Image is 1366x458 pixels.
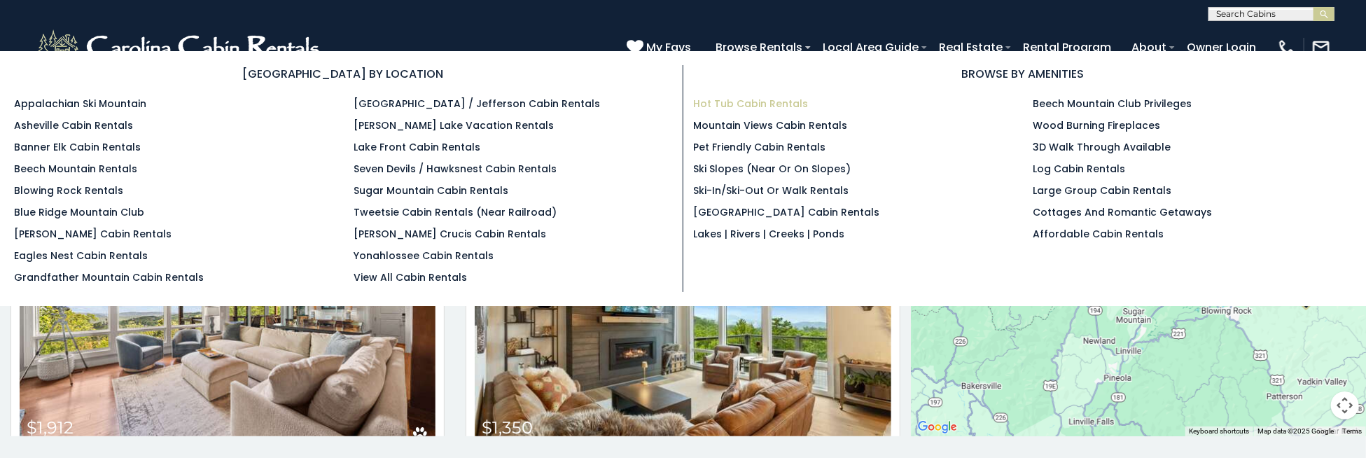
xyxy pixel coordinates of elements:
a: My Favs [627,39,695,57]
a: Yonahlossee Cabin Rentals [354,249,494,263]
a: Affordable Cabin Rentals [1033,227,1164,241]
a: Whispering Ridge Estate $1,912 including taxes & fees [20,174,435,453]
a: Beech Mountain Club Privileges [1033,97,1192,111]
img: phone-regular-white.png [1277,38,1297,57]
a: View All Cabin Rentals [354,270,467,284]
a: Banner Elk Cabin Rentals [14,140,141,154]
a: [PERSON_NAME] Lake Vacation Rentals [354,118,554,132]
span: My Favs [646,39,691,56]
a: [GEOGRAPHIC_DATA] / Jefferson Cabin Rentals [354,97,600,111]
a: Rental Program [1016,35,1118,60]
a: Ski-in/Ski-Out or Walk Rentals [694,183,849,197]
a: Real Estate [932,35,1010,60]
a: [PERSON_NAME] Crucis Cabin Rentals [354,227,546,241]
img: Google [914,418,961,436]
a: Ski Slopes (Near or On Slopes) [694,162,851,176]
a: [PERSON_NAME] Cabin Rentals [14,227,172,241]
a: Terms (opens in new tab) [1342,427,1362,435]
a: Mountain Views Cabin Rentals [694,118,848,132]
img: Whispering Ridge Estate [20,174,435,453]
a: Beech Mountain Rentals [14,162,137,176]
a: 3D Walk Through Available [1033,140,1171,154]
a: Tweetsie Cabin Rentals (Near Railroad) [354,205,557,219]
a: Cottages and Romantic Getaways [1033,205,1213,219]
img: Camp Calico [475,174,891,453]
a: Blowing Rock Rentals [14,183,123,197]
a: Eagles Nest Cabin Rentals [14,249,148,263]
span: $1,350 [482,417,533,438]
a: Wood Burning Fireplaces [1033,118,1161,132]
a: Owner Login [1180,35,1263,60]
a: Large Group Cabin Rentals [1033,183,1172,197]
img: White-1-2.png [35,27,326,69]
button: Map camera controls [1331,391,1359,419]
h3: BROWSE BY AMENITIES [694,65,1353,83]
span: $1,912 [27,417,74,438]
a: Open this area in Google Maps (opens a new window) [914,418,961,436]
a: Log Cabin Rentals [1033,162,1126,176]
h3: [GEOGRAPHIC_DATA] BY LOCATION [14,65,672,83]
a: [GEOGRAPHIC_DATA] Cabin Rentals [694,205,880,219]
a: Camp Calico $1,350 including taxes & fees [475,174,891,453]
img: mail-regular-white.png [1311,38,1331,57]
a: Sugar Mountain Cabin Rentals [354,183,508,197]
a: Appalachian Ski Mountain [14,97,146,111]
a: About [1124,35,1173,60]
a: Pet Friendly Cabin Rentals [694,140,826,154]
a: Lakes | Rivers | Creeks | Ponds [694,227,845,241]
a: Grandfather Mountain Cabin Rentals [14,270,204,284]
span: Map data ©2025 Google [1257,427,1334,435]
a: Seven Devils / Hawksnest Cabin Rentals [354,162,557,176]
a: Lake Front Cabin Rentals [354,140,480,154]
a: Local Area Guide [816,35,926,60]
a: Browse Rentals [709,35,809,60]
a: Hot Tub Cabin Rentals [694,97,809,111]
a: Asheville Cabin Rentals [14,118,133,132]
button: Keyboard shortcuts [1189,426,1249,436]
a: Blue Ridge Mountain Club [14,205,144,219]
